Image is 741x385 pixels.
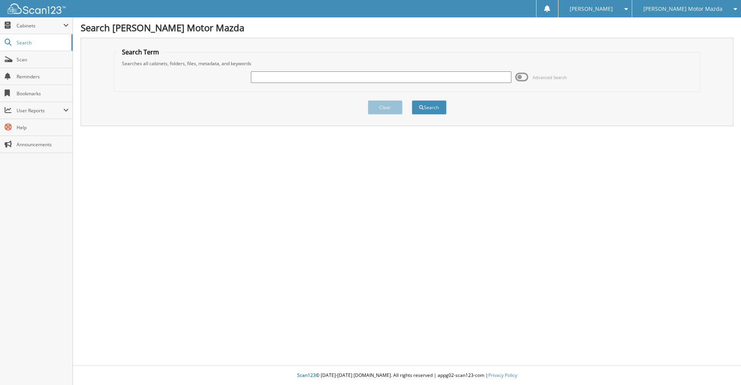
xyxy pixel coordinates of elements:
[488,372,517,378] a: Privacy Policy
[368,100,403,115] button: Clear
[412,100,447,115] button: Search
[81,21,733,34] h1: Search [PERSON_NAME] Motor Mazda
[702,348,741,385] iframe: Chat Widget
[73,366,741,385] div: © [DATE]-[DATE] [DOMAIN_NAME]. All rights reserved | appg02-scan123-com |
[17,39,68,46] span: Search
[570,7,613,11] span: [PERSON_NAME]
[8,3,66,14] img: scan123-logo-white.svg
[533,74,567,80] span: Advanced Search
[118,48,163,56] legend: Search Term
[17,107,63,114] span: User Reports
[17,56,69,63] span: Scan
[17,73,69,80] span: Reminders
[17,124,69,131] span: Help
[17,141,69,148] span: Announcements
[297,372,316,378] span: Scan123
[17,90,69,97] span: Bookmarks
[118,60,696,67] div: Searches all cabinets, folders, files, metadata, and keywords
[643,7,722,11] span: [PERSON_NAME] Motor Mazda
[17,22,63,29] span: Cabinets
